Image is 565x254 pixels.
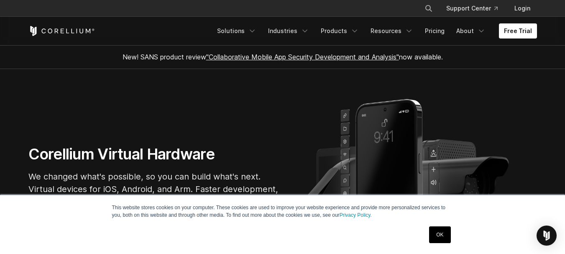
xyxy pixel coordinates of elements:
[316,23,364,38] a: Products
[212,23,537,38] div: Navigation Menu
[451,23,491,38] a: About
[206,53,399,61] a: "Collaborative Mobile App Security Development and Analysis"
[440,1,504,16] a: Support Center
[420,23,450,38] a: Pricing
[499,23,537,38] a: Free Trial
[28,26,95,36] a: Corellium Home
[340,212,372,218] a: Privacy Policy.
[508,1,537,16] a: Login
[429,226,450,243] a: OK
[212,23,261,38] a: Solutions
[123,53,443,61] span: New! SANS product review now available.
[414,1,537,16] div: Navigation Menu
[537,226,557,246] div: Open Intercom Messenger
[28,145,279,164] h1: Corellium Virtual Hardware
[28,170,279,208] p: We changed what's possible, so you can build what's next. Virtual devices for iOS, Android, and A...
[421,1,436,16] button: Search
[263,23,314,38] a: Industries
[112,204,453,219] p: This website stores cookies on your computer. These cookies are used to improve your website expe...
[366,23,418,38] a: Resources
